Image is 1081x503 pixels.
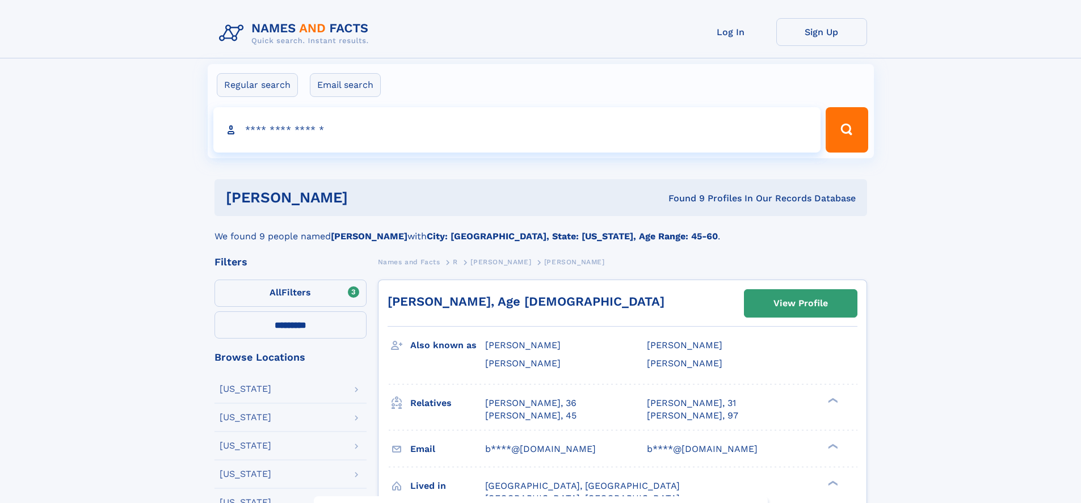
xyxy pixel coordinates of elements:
[410,439,485,459] h3: Email
[485,358,561,369] span: [PERSON_NAME]
[647,397,736,409] a: [PERSON_NAME], 31
[213,107,821,153] input: search input
[214,257,367,267] div: Filters
[825,479,839,487] div: ❯
[508,192,856,205] div: Found 9 Profiles In Our Records Database
[647,340,722,350] span: [PERSON_NAME]
[453,255,458,269] a: R
[485,397,577,409] a: [PERSON_NAME], 36
[485,480,680,491] span: [GEOGRAPHIC_DATA], [GEOGRAPHIC_DATA]
[410,394,485,413] h3: Relatives
[214,216,867,243] div: We found 9 people named with .
[427,231,718,242] b: City: [GEOGRAPHIC_DATA], State: [US_STATE], Age Range: 45-60
[470,258,531,266] span: [PERSON_NAME]
[214,280,367,307] label: Filters
[773,290,828,316] div: View Profile
[410,476,485,496] h3: Lived in
[310,73,381,97] label: Email search
[220,441,271,450] div: [US_STATE]
[217,73,298,97] label: Regular search
[776,18,867,46] a: Sign Up
[226,191,508,205] h1: [PERSON_NAME]
[388,294,664,308] a: [PERSON_NAME], Age [DEMOGRAPHIC_DATA]
[485,340,561,350] span: [PERSON_NAME]
[220,384,271,394] div: [US_STATE]
[378,255,440,269] a: Names and Facts
[410,336,485,355] h3: Also known as
[220,413,271,422] div: [US_STATE]
[825,442,839,450] div: ❯
[685,18,776,46] a: Log In
[744,290,857,317] a: View Profile
[214,18,378,49] img: Logo Names and Facts
[331,231,407,242] b: [PERSON_NAME]
[826,107,868,153] button: Search Button
[485,409,577,422] a: [PERSON_NAME], 45
[544,258,605,266] span: [PERSON_NAME]
[214,352,367,362] div: Browse Locations
[647,409,738,422] a: [PERSON_NAME], 97
[470,255,531,269] a: [PERSON_NAME]
[270,287,281,298] span: All
[220,470,271,479] div: [US_STATE]
[825,396,839,404] div: ❯
[453,258,458,266] span: R
[647,358,722,369] span: [PERSON_NAME]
